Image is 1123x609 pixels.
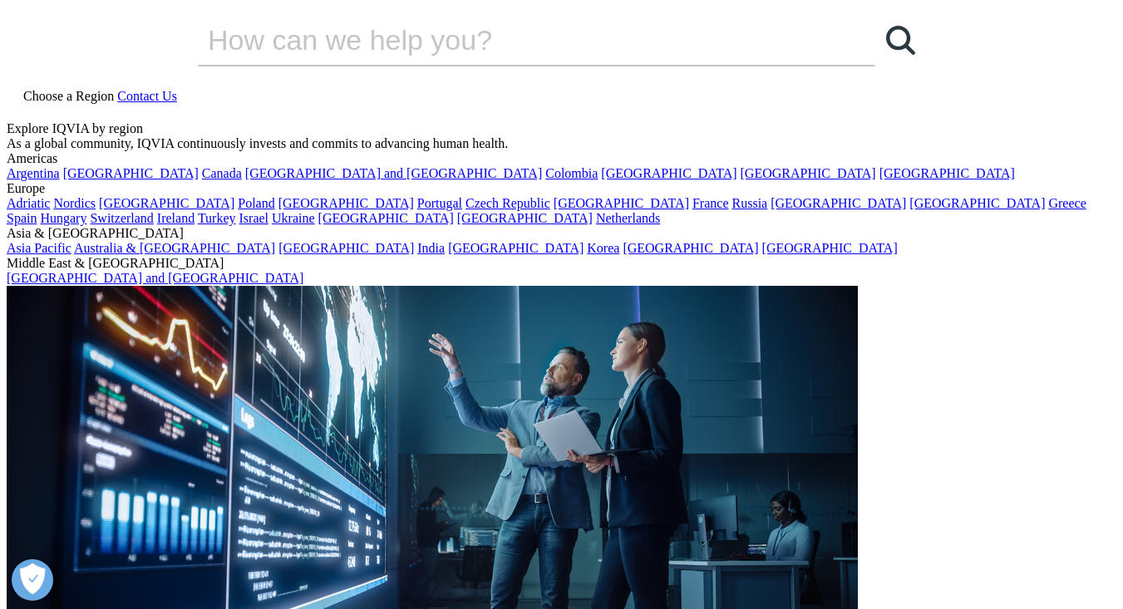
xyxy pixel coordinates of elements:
a: [GEOGRAPHIC_DATA] [762,241,898,255]
a: Hungary [40,211,86,225]
a: Colombia [545,166,598,180]
div: Asia & [GEOGRAPHIC_DATA] [7,226,1116,241]
button: Open Preferences [12,559,53,601]
a: Nordics [53,196,96,210]
input: Search [198,15,828,65]
a: [GEOGRAPHIC_DATA] [448,241,584,255]
a: Australia & [GEOGRAPHIC_DATA] [74,241,275,255]
a: Turkey [198,211,236,225]
a: Israel [239,211,269,225]
a: France [692,196,729,210]
span: Choose a Region [23,89,114,103]
a: [GEOGRAPHIC_DATA] [318,211,454,225]
div: Europe [7,181,1116,196]
a: [GEOGRAPHIC_DATA] [278,196,414,210]
a: [GEOGRAPHIC_DATA] [99,196,234,210]
div: As a global community, IQVIA continuously invests and commits to advancing human health. [7,136,1116,151]
a: [GEOGRAPHIC_DATA] [554,196,689,210]
a: Canada [202,166,242,180]
a: Czech Republic [465,196,550,210]
a: [GEOGRAPHIC_DATA] [741,166,876,180]
div: Explore IQVIA by region [7,121,1116,136]
div: Middle East & [GEOGRAPHIC_DATA] [7,256,1116,271]
a: Search [875,15,925,65]
a: [GEOGRAPHIC_DATA] [63,166,199,180]
a: [GEOGRAPHIC_DATA] [278,241,414,255]
a: [GEOGRAPHIC_DATA] [623,241,758,255]
a: [GEOGRAPHIC_DATA] and [GEOGRAPHIC_DATA] [245,166,542,180]
a: [GEOGRAPHIC_DATA] and [GEOGRAPHIC_DATA] [7,271,303,285]
a: Switzerland [90,211,153,225]
a: Ukraine [272,211,315,225]
a: Spain [7,211,37,225]
a: [GEOGRAPHIC_DATA] [457,211,593,225]
a: [GEOGRAPHIC_DATA] [879,166,1015,180]
a: Netherlands [596,211,660,225]
a: [GEOGRAPHIC_DATA] [909,196,1045,210]
a: Contact Us [117,89,177,103]
a: [GEOGRAPHIC_DATA] [601,166,736,180]
a: Russia [732,196,768,210]
a: Greece [1048,196,1086,210]
a: Adriatic [7,196,50,210]
a: Korea [587,241,619,255]
a: Portugal [417,196,462,210]
a: India [417,241,445,255]
a: [GEOGRAPHIC_DATA] [771,196,906,210]
a: Poland [238,196,274,210]
a: Ireland [157,211,195,225]
a: Asia Pacific [7,241,71,255]
div: Americas [7,151,1116,166]
svg: Search [886,26,915,55]
a: Argentina [7,166,60,180]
